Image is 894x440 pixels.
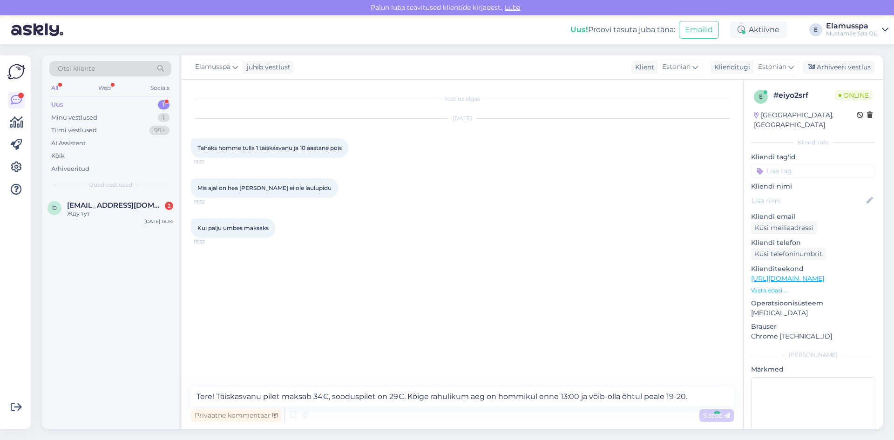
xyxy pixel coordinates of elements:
input: Lisa tag [751,164,875,178]
span: Estonian [758,62,786,72]
span: Online [835,90,873,101]
div: AI Assistent [51,139,86,148]
div: Arhiveeritud [51,164,89,174]
p: Chrome [TECHNICAL_ID] [751,332,875,341]
div: 2 [165,202,173,210]
span: 19:31 [194,158,229,165]
span: Estonian [662,62,691,72]
div: Minu vestlused [51,113,97,122]
span: e [759,93,763,100]
div: Küsi meiliaadressi [751,222,817,234]
div: 99+ [149,126,169,135]
p: Vaata edasi ... [751,286,875,295]
div: All [49,82,60,94]
p: Kliendi nimi [751,182,875,191]
span: 19:32 [194,198,229,205]
p: Operatsioonisüsteem [751,298,875,308]
div: Klient [631,62,654,72]
span: Mis ajal on hea [PERSON_NAME] ei ole laulupidu [197,184,332,191]
div: Kõik [51,151,65,161]
div: [GEOGRAPHIC_DATA], [GEOGRAPHIC_DATA] [754,110,857,130]
div: 1 [158,113,169,122]
span: Kui palju umbes maksaks [197,224,269,231]
div: Uus [51,100,63,109]
div: Küsi telefoninumbrit [751,248,826,260]
p: Märkmed [751,365,875,374]
a: [URL][DOMAIN_NAME] [751,274,824,283]
p: Brauser [751,322,875,332]
p: Kliendi email [751,212,875,222]
div: [PERSON_NAME] [751,351,875,359]
p: [MEDICAL_DATA] [751,308,875,318]
span: Luba [502,3,523,12]
span: Tahaks homme tulla 1 täiskasvanu ja 10 aastane pois [197,144,342,151]
button: Emailid [679,21,719,39]
div: Proovi tasuta juba täna: [570,24,675,35]
p: Kliendi tag'id [751,152,875,162]
div: Aktiivne [730,21,787,38]
div: Tiimi vestlused [51,126,97,135]
div: Arhiveeri vestlus [803,61,874,74]
div: Socials [149,82,171,94]
span: Uued vestlused [89,181,132,189]
span: Elamusspa [195,62,230,72]
b: Uus! [570,25,588,34]
img: Askly Logo [7,63,25,81]
p: Kliendi telefon [751,238,875,248]
div: Web [96,82,113,94]
div: juhib vestlust [243,62,291,72]
span: Otsi kliente [58,64,95,74]
div: Жду тут [67,210,173,218]
a: ElamusspaMustamäe Spa OÜ [826,22,888,37]
div: Kliendi info [751,138,875,147]
p: Klienditeekond [751,264,875,274]
span: darja.karpistsenko@gmail.com [67,201,164,210]
div: Klienditugi [711,62,750,72]
div: [DATE] 18:34 [144,218,173,225]
div: 1 [158,100,169,109]
span: 19:33 [194,238,229,245]
div: Vestlus algas [191,95,734,103]
div: E [809,23,822,36]
div: Mustamäe Spa OÜ [826,30,878,37]
span: d [52,204,57,211]
div: Elamusspa [826,22,878,30]
div: [DATE] [191,114,734,122]
input: Lisa nimi [752,196,865,206]
div: # eiyo2srf [773,90,835,101]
